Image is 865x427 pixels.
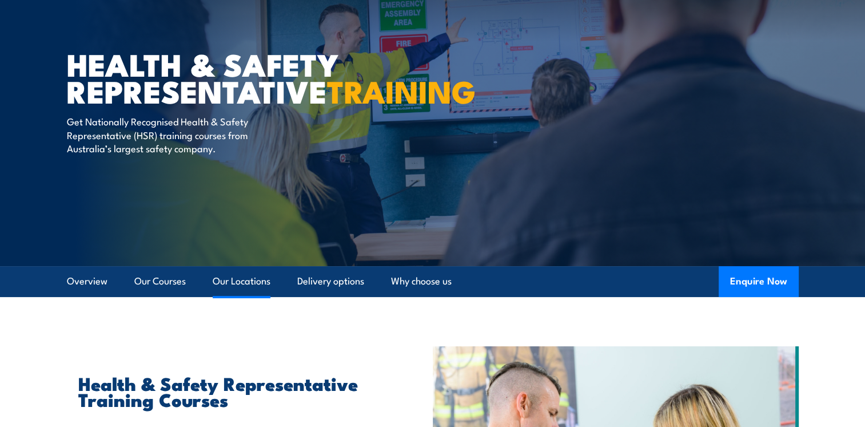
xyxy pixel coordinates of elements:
a: Why choose us [391,266,452,296]
a: Overview [67,266,107,296]
strong: TRAINING [327,66,476,114]
button: Enquire Now [719,266,799,297]
a: Our Locations [213,266,270,296]
a: Our Courses [134,266,186,296]
p: Get Nationally Recognised Health & Safety Representative (HSR) training courses from Australia’s ... [67,114,276,155]
h2: Health & Safety Representative Training Courses [78,375,380,407]
h1: Health & Safety Representative [67,50,349,104]
a: Delivery options [297,266,364,296]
